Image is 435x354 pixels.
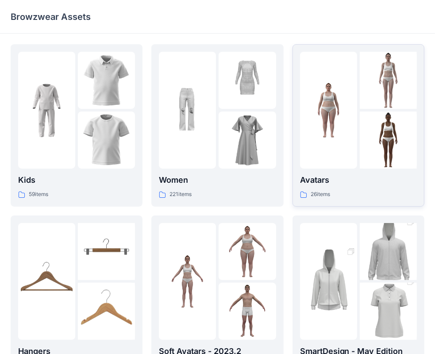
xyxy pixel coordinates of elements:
p: 26 items [311,190,330,199]
p: 59 items [29,190,48,199]
img: folder 2 [360,52,417,109]
p: Kids [18,174,135,186]
img: folder 3 [219,283,276,340]
img: folder 3 [78,112,135,169]
img: folder 2 [219,223,276,280]
img: folder 1 [300,82,357,139]
img: folder 2 [78,52,135,109]
img: folder 3 [219,112,276,169]
p: Avatars [300,174,417,186]
p: 221 items [169,190,192,199]
a: folder 1folder 2folder 3Women221items [151,44,283,207]
img: folder 2 [360,209,417,295]
img: folder 1 [159,82,216,139]
img: folder 3 [360,112,417,169]
img: folder 1 [18,82,75,139]
p: Browzwear Assets [11,11,91,23]
img: folder 2 [219,52,276,109]
img: folder 3 [78,283,135,340]
a: folder 1folder 2folder 3Avatars26items [293,44,424,207]
img: folder 2 [78,223,135,280]
img: folder 1 [300,239,357,324]
p: Women [159,174,276,186]
img: folder 1 [18,253,75,310]
img: folder 1 [159,253,216,310]
a: folder 1folder 2folder 3Kids59items [11,44,142,207]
